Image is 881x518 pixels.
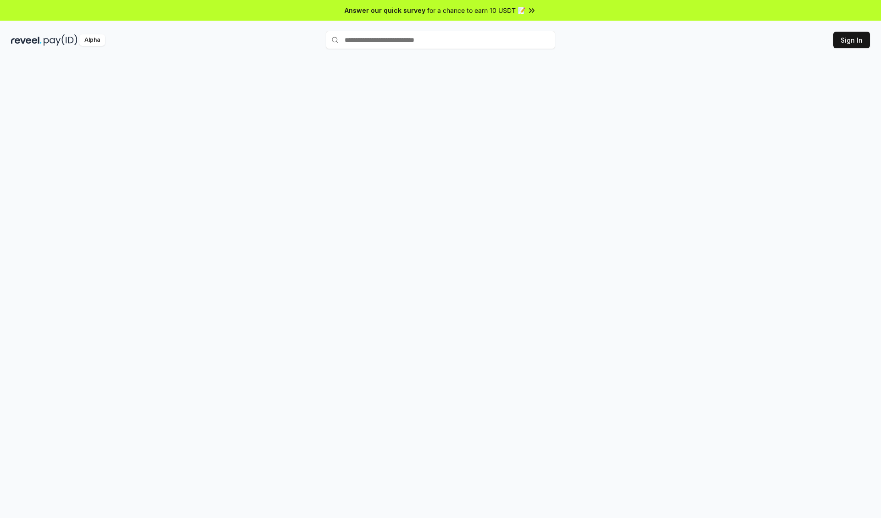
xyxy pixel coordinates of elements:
button: Sign In [833,32,870,48]
img: reveel_dark [11,34,42,46]
span: Answer our quick survey [345,6,425,15]
img: pay_id [44,34,78,46]
span: for a chance to earn 10 USDT 📝 [427,6,525,15]
div: Alpha [79,34,105,46]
